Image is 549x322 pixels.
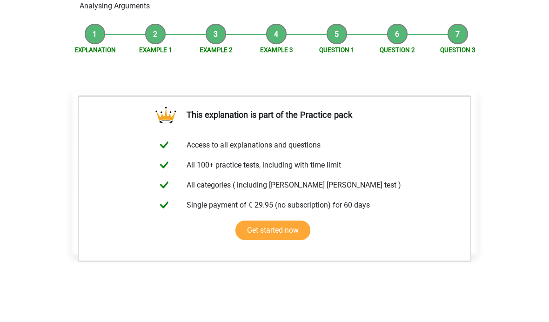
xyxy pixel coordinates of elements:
[260,47,293,54] a: Example 3
[380,47,415,54] a: Question 2
[440,47,475,54] a: Question 3
[74,47,116,54] a: Explanation
[139,47,172,54] a: Example 1
[200,47,233,54] a: Example 2
[73,103,476,199] div: Could traditional companies make more profit if they free up more budget to digitize and have a p...
[319,47,355,54] a: Question 1
[235,221,310,240] a: Get started now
